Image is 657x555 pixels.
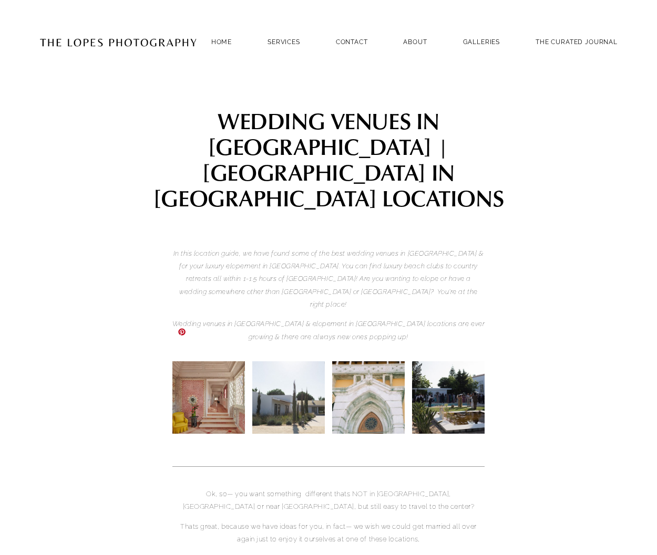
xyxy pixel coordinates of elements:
[336,35,368,49] a: Contact
[536,35,618,49] a: THE CURATED JOURNAL
[394,361,502,434] img: MODERN MINIMALIST STYLE WEDDING IN PORTUGAL THAT LOOKS LIKE A PUGLIA WEDDING IN ITALY
[172,520,485,546] p: Thats great, because we have ideas for you, in fact— we wish we could get married all over again ...
[39,16,197,68] img: Portugal Wedding Photographer | The Lopes Photography
[178,328,186,336] a: Pin it!
[139,108,518,211] h1: WEDDING VENUES IN [GEOGRAPHIC_DATA] | [GEOGRAPHIC_DATA] IN [GEOGRAPHIC_DATA] LOCATIONS
[403,35,427,49] a: ABOUT
[332,350,405,445] img: pablomegfilm2.0-2.jpg
[463,35,500,49] a: GALLERIES
[172,320,487,340] em: Wedding venues in [GEOGRAPHIC_DATA] & elopement in [GEOGRAPHIC_DATA] locations are ever growing &...
[166,361,251,434] img: Hotel Vermelho Melides for luxury wedding venues in Portugal on a portugal wedding photographer r...
[172,488,485,514] p: Ok, so— you want something different thats NOT in [GEOGRAPHIC_DATA], [GEOGRAPHIC_DATA] or near [G...
[211,35,232,49] a: Home
[173,249,486,308] em: In this location guide, we have found some of the best wedding venues in [GEOGRAPHIC_DATA] & for ...
[216,361,325,434] img: WEDDING IN PORTUGAL AT A LUXURY WEDDING VENUE IN COMPORTA by Portugal wedding photographers, the ...
[268,38,300,46] a: SERVICES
